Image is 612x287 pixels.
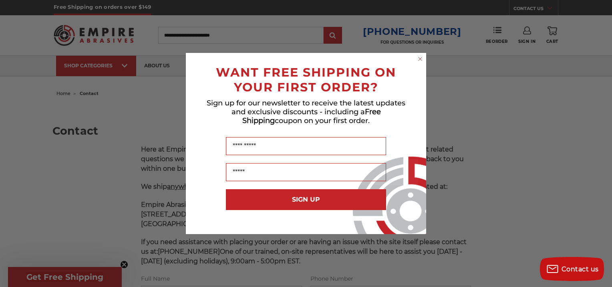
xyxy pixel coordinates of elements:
span: Contact us [562,265,599,273]
button: SIGN UP [226,189,386,210]
button: Contact us [540,257,604,281]
span: Free Shipping [242,107,381,125]
span: WANT FREE SHIPPING ON YOUR FIRST ORDER? [216,65,396,95]
span: Sign up for our newsletter to receive the latest updates and exclusive discounts - including a co... [207,99,405,125]
button: Close dialog [416,55,424,63]
input: Email [226,163,386,181]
